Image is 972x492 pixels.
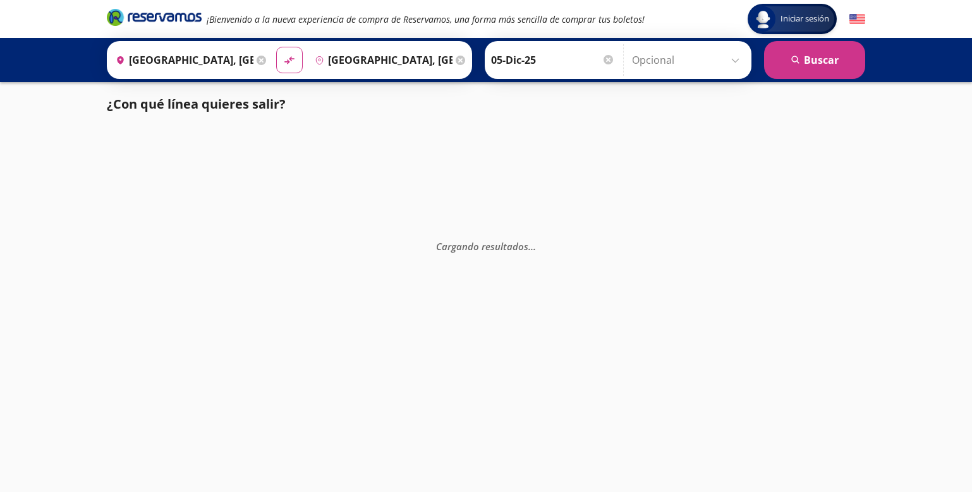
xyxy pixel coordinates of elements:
[436,239,536,252] em: Cargando resultados
[491,44,615,76] input: Elegir Fecha
[111,44,253,76] input: Buscar Origen
[531,239,533,252] span: .
[528,239,531,252] span: .
[207,13,645,25] em: ¡Bienvenido a la nueva experiencia de compra de Reservamos, una forma más sencilla de comprar tus...
[632,44,745,76] input: Opcional
[310,44,453,76] input: Buscar Destino
[107,95,286,114] p: ¿Con qué línea quieres salir?
[107,8,202,27] i: Brand Logo
[775,13,834,25] span: Iniciar sesión
[533,239,536,252] span: .
[764,41,865,79] button: Buscar
[107,8,202,30] a: Brand Logo
[849,11,865,27] button: English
